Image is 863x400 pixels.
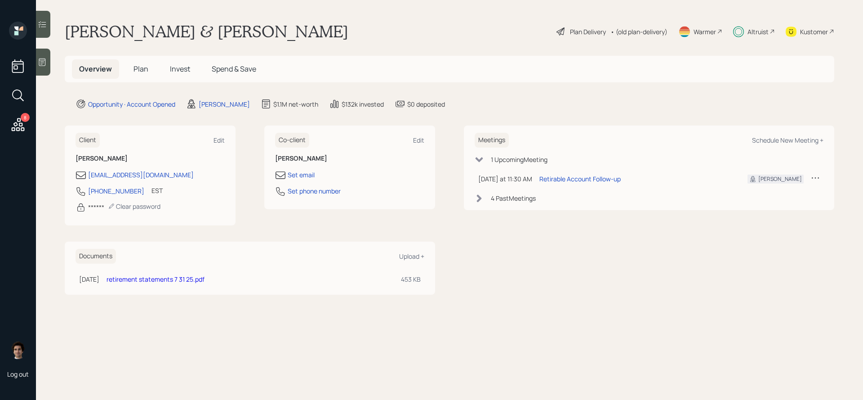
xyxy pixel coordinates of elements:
[275,133,309,148] h6: Co-client
[342,99,384,109] div: $132k invested
[752,136,823,144] div: Schedule New Meeting +
[407,99,445,109] div: $0 deposited
[475,133,509,148] h6: Meetings
[88,99,175,109] div: Opportunity · Account Opened
[478,174,532,184] div: [DATE] at 11:30 AM
[199,99,250,109] div: [PERSON_NAME]
[800,27,828,36] div: Kustomer
[88,186,144,196] div: [PHONE_NUMBER]
[9,341,27,359] img: harrison-schaefer-headshot-2.png
[610,27,667,36] div: • (old plan-delivery)
[76,133,100,148] h6: Client
[694,27,716,36] div: Warmer
[107,275,205,283] a: retirement statements 7 31 25.pdf
[413,136,424,144] div: Edit
[747,27,769,36] div: Altruist
[399,252,424,261] div: Upload +
[288,170,315,180] div: Set email
[151,186,163,195] div: EST
[76,155,225,162] h6: [PERSON_NAME]
[401,274,421,284] div: 453 KB
[65,22,348,41] h1: [PERSON_NAME] & [PERSON_NAME]
[170,64,190,74] span: Invest
[212,64,256,74] span: Spend & Save
[288,186,341,196] div: Set phone number
[570,27,606,36] div: Plan Delivery
[79,64,112,74] span: Overview
[88,170,194,180] div: [EMAIL_ADDRESS][DOMAIN_NAME]
[758,175,802,183] div: [PERSON_NAME]
[491,155,547,164] div: 1 Upcoming Meeting
[76,249,116,264] h6: Documents
[214,136,225,144] div: Edit
[275,155,424,162] h6: [PERSON_NAME]
[133,64,148,74] span: Plan
[273,99,318,109] div: $1.1M net-worth
[491,193,536,203] div: 4 Past Meeting s
[7,370,29,378] div: Log out
[79,274,99,284] div: [DATE]
[539,174,621,184] div: Retirable Account Follow-up
[21,113,30,122] div: 8
[108,202,160,211] div: Clear password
